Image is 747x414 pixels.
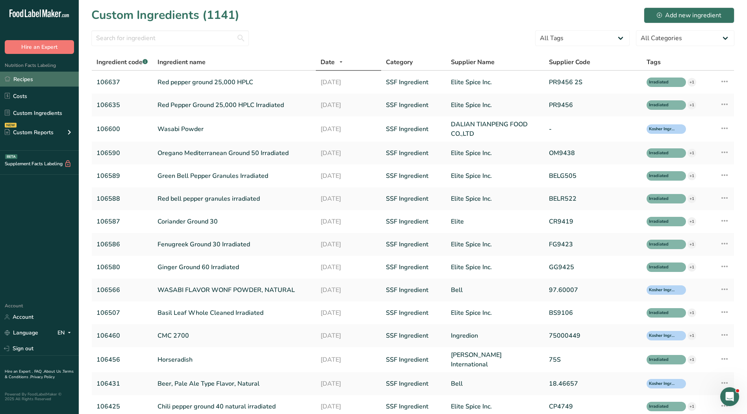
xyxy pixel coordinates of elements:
[688,331,696,340] div: +1
[549,331,637,340] a: 75000449
[321,171,376,181] a: [DATE]
[451,379,539,388] a: Bell
[549,379,637,388] a: 18.46657
[158,148,311,158] a: Oregano Mediterranean Ground 50 Irradiated
[321,402,376,411] a: [DATE]
[644,7,734,23] button: Add new ingredient
[649,357,677,363] span: Irradiated
[158,194,311,203] a: Red bell pepper granules irradiated
[451,171,539,181] a: Elite Spice Inc.
[688,263,696,272] div: +1
[688,309,696,317] div: +1
[321,240,376,249] a: [DATE]
[649,333,677,339] span: Kosher Ingredient
[649,150,677,157] span: Irradiated
[30,374,55,380] a: Privacy Policy
[688,101,696,109] div: +1
[649,126,677,133] span: Kosher Ingredient
[386,308,442,318] a: SSF Ingredient
[649,196,677,202] span: Irradiated
[649,264,677,271] span: Irradiated
[96,78,148,87] a: 106637
[688,194,696,203] div: +1
[386,285,442,295] a: SSF Ingredient
[549,100,637,110] a: PR9456
[321,100,376,110] a: [DATE]
[386,402,442,411] a: SSF Ingredient
[549,240,637,249] a: FG9423
[549,402,637,411] a: CP4749
[549,285,637,295] a: 97.60007
[158,217,311,226] a: Coriander Ground 30
[549,78,637,87] a: PR9456 2S
[321,262,376,272] a: [DATE]
[386,171,442,181] a: SSF Ingredient
[158,379,311,388] a: Beer, Pale Ale Type Flavor, Natural
[720,387,739,406] iframe: Intercom live chat
[158,355,311,364] a: Horseradish
[91,6,239,24] h1: Custom Ingredients (1141)
[321,124,376,134] a: [DATE]
[386,262,442,272] a: SSF Ingredient
[96,194,148,203] a: 106588
[386,379,442,388] a: SSF Ingredient
[386,57,413,67] span: Category
[649,241,677,248] span: Irradiated
[451,262,539,272] a: Elite Spice Inc.
[158,331,311,340] a: CMC 2700
[5,154,17,159] div: BETA
[96,148,148,158] a: 106590
[321,355,376,364] a: [DATE]
[321,78,376,87] a: [DATE]
[386,148,442,158] a: SSF Ingredient
[386,100,442,110] a: SSF Ingredient
[158,171,311,181] a: Green Bell Pepper Granules Irradiated
[688,240,696,249] div: +1
[96,355,148,364] a: 106456
[158,78,311,87] a: Red pepper ground 25,000 HPLC
[5,40,74,54] button: Hire an Expert
[386,194,442,203] a: SSF Ingredient
[5,392,74,401] div: Powered By FoodLabelMaker © 2025 All Rights Reserved
[688,172,696,180] div: +1
[451,308,539,318] a: Elite Spice Inc.
[321,331,376,340] a: [DATE]
[647,57,661,67] span: Tags
[321,217,376,226] a: [DATE]
[386,78,442,87] a: SSF Ingredient
[158,402,311,411] a: Chili pepper ground 40 natural irradiated
[649,287,677,294] span: Kosher Ingredient
[649,102,677,109] span: Irradiated
[549,148,637,158] a: OM9438
[321,57,335,67] span: Date
[549,171,637,181] a: BELG505
[451,240,539,249] a: Elite Spice Inc.
[657,11,721,20] div: Add new ingredient
[688,355,696,364] div: +1
[549,355,637,364] a: 75S
[96,285,148,295] a: 106566
[649,381,677,387] span: Kosher Ingredient
[549,308,637,318] a: BS9106
[549,124,637,134] a: -
[158,100,311,110] a: Red Pepper Ground 25,000 HPLC Irradiated
[91,30,249,46] input: Search for ingredient
[57,328,74,338] div: EN
[158,57,206,67] span: Ingredient name
[386,217,442,226] a: SSF Ingredient
[158,240,311,249] a: Fenugreek Ground 30 Irradiated
[96,124,148,134] a: 106600
[649,79,677,86] span: Irradiated
[451,100,539,110] a: Elite Spice Inc.
[451,285,539,295] a: Bell
[549,57,590,67] span: Supplier Code
[96,58,148,67] span: Ingredient code
[688,217,696,226] div: +1
[44,369,63,374] a: About Us .
[451,120,539,139] a: DALIAN TIANPENG FOOD CO.,LTD
[96,240,148,249] a: 106586
[688,149,696,157] div: +1
[451,331,539,340] a: Ingredion
[386,124,442,134] a: SSF Ingredient
[158,262,311,272] a: Ginger Ground 60 Irradiated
